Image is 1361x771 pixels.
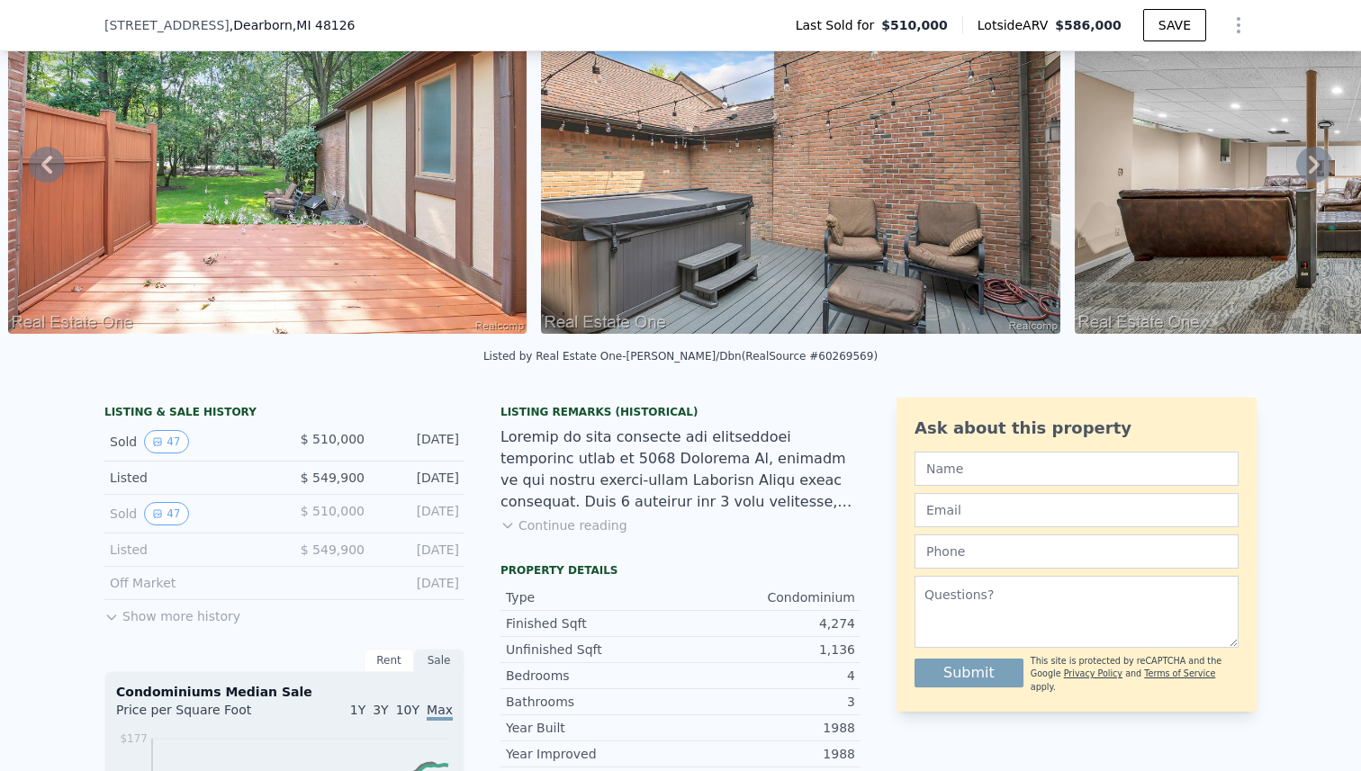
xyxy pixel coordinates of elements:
[110,574,270,592] div: Off Market
[110,502,270,525] div: Sold
[506,614,680,632] div: Finished Sqft
[301,471,365,485] span: $ 549,900
[500,516,627,534] button: Continue reading
[500,426,861,513] div: Loremip do sita consecte adi elitseddoei temporinc utlab et 5068 Dolorema Al, enimadm ve qui nost...
[414,649,464,672] div: Sale
[978,16,1055,34] span: Lotside ARV
[1055,18,1122,32] span: $586,000
[373,703,388,717] span: 3Y
[915,534,1239,569] input: Phone
[110,469,270,487] div: Listed
[1143,9,1206,41] button: SAVE
[680,588,855,606] div: Condominium
[680,745,855,763] div: 1988
[230,16,356,34] span: , Dearborn
[427,703,453,721] span: Max
[116,701,284,730] div: Price per Square Foot
[110,541,270,559] div: Listed
[144,430,188,453] button: View historical data
[350,703,365,717] span: 1Y
[120,732,148,745] tspan: $177
[483,350,878,363] div: Listed by Real Estate One-[PERSON_NAME]/Dbn (RealSource #60269569)
[293,18,356,32] span: , MI 48126
[116,683,453,701] div: Condominiums Median Sale
[379,541,459,559] div: [DATE]
[104,405,464,423] div: LISTING & SALE HISTORY
[680,667,855,685] div: 4
[680,614,855,632] div: 4,274
[680,693,855,711] div: 3
[301,504,365,518] span: $ 510,000
[1064,668,1122,678] a: Privacy Policy
[915,416,1239,441] div: Ask about this property
[104,600,240,625] button: Show more history
[379,469,459,487] div: [DATE]
[915,659,1023,687] button: Submit
[1144,668,1215,678] a: Terms of Service
[1221,7,1257,43] button: Show Options
[680,719,855,737] div: 1988
[104,16,230,34] span: [STREET_ADDRESS]
[506,719,680,737] div: Year Built
[379,574,459,592] div: [DATE]
[881,16,948,34] span: $510,000
[379,430,459,453] div: [DATE]
[506,667,680,685] div: Bedrooms
[506,641,680,659] div: Unfinished Sqft
[379,502,459,525] div: [DATE]
[110,430,270,453] div: Sold
[506,745,680,763] div: Year Improved
[796,16,882,34] span: Last Sold for
[144,502,188,525] button: View historical data
[915,493,1239,527] input: Email
[301,432,365,446] span: $ 510,000
[506,588,680,606] div: Type
[506,693,680,711] div: Bathrooms
[301,542,365,557] span: $ 549,900
[500,405,861,419] div: Listing Remarks (Historical)
[915,452,1239,486] input: Name
[1031,655,1239,694] div: This site is protected by reCAPTCHA and the Google and apply.
[680,641,855,659] div: 1,136
[364,649,414,672] div: Rent
[396,703,419,717] span: 10Y
[500,563,861,578] div: Property details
